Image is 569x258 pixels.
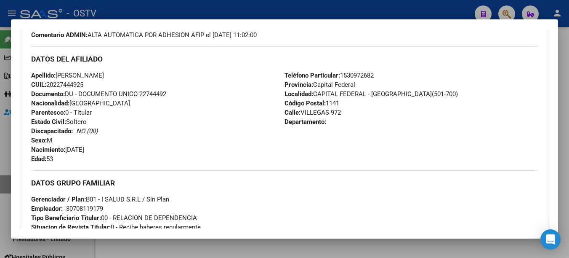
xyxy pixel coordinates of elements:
[284,99,339,107] span: 1141
[31,214,101,222] strong: Tipo Beneficiario Titular:
[284,81,355,89] span: Capital Federal
[31,223,111,231] strong: Situacion de Revista Titular:
[31,137,52,144] span: M
[31,118,87,126] span: Soltero
[31,178,538,188] h3: DATOS GRUPO FAMILIAR
[31,146,65,153] strong: Nacimiento:
[31,109,65,116] strong: Parentesco:
[31,205,63,212] strong: Empleador:
[31,90,166,98] span: DU - DOCUMENTO UNICO 22744492
[284,90,313,98] strong: Localidad:
[31,155,46,163] strong: Edad:
[31,118,66,126] strong: Estado Civil:
[76,127,98,135] i: NO (00)
[31,81,83,89] span: 20227444925
[31,72,56,79] strong: Apellido:
[31,30,257,40] span: ALTA AUTOMATICA POR ADHESION AFIP el [DATE] 11:02:00
[284,72,374,79] span: 1530972682
[31,223,201,231] span: 0 - Recibe haberes regularmente
[31,196,86,203] strong: Gerenciador / Plan:
[284,99,326,107] strong: Código Postal:
[31,54,538,64] h3: DATOS DEL AFILIADO
[540,229,561,250] div: Open Intercom Messenger
[284,72,340,79] strong: Teléfono Particular:
[284,109,300,116] strong: Calle:
[284,109,341,116] span: VILLEGAS 972
[284,118,326,126] strong: Departamento:
[31,137,47,144] strong: Sexo:
[31,214,197,222] span: 00 - RELACION DE DEPENDENCIA
[31,99,69,107] strong: Nacionalidad:
[284,90,458,98] span: CAPITAL FEDERAL - [GEOGRAPHIC_DATA](501-700)
[31,72,104,79] span: [PERSON_NAME]
[31,146,84,153] span: [DATE]
[31,155,53,163] span: 53
[31,109,92,116] span: 0 - Titular
[31,31,88,39] strong: Comentario ADMIN:
[284,81,313,89] strong: Provincia:
[31,90,65,98] strong: Documento:
[31,196,169,203] span: B01 - I SALUD S.R.L / Sin Plan
[66,204,103,213] div: 30708119179
[31,99,130,107] span: [GEOGRAPHIC_DATA]
[31,127,73,135] strong: Discapacitado:
[31,81,46,89] strong: CUIL:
